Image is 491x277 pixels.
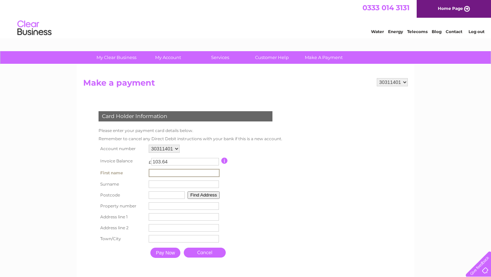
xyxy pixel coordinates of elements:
[97,143,147,155] th: Account number
[97,167,147,179] th: First name
[468,29,485,34] a: Log out
[371,29,384,34] a: Water
[97,179,147,190] th: Surname
[85,4,407,33] div: Clear Business is a trading name of Verastar Limited (registered in [GEOGRAPHIC_DATA] No. 3667643...
[17,18,52,39] img: logo.png
[97,201,147,212] th: Property number
[83,78,408,91] h2: Make a payment
[97,127,284,135] td: Please enter your payment card details below.
[407,29,428,34] a: Telecoms
[432,29,442,34] a: Blog
[388,29,403,34] a: Energy
[97,135,284,143] td: Remember to cancel any Direct Debit instructions with your bank if this is a new account.
[88,51,145,64] a: My Clear Business
[97,190,147,201] th: Postcode
[188,191,220,199] button: Find Address
[362,3,410,12] a: 0333 014 3131
[97,233,147,244] th: Town/City
[446,29,462,34] a: Contact
[184,248,226,258] a: Cancel
[97,212,147,222] th: Address line 1
[244,51,300,64] a: Customer Help
[97,155,147,167] th: Invoice Balance
[140,51,196,64] a: My Account
[192,51,248,64] a: Services
[296,51,352,64] a: Make A Payment
[97,222,147,233] th: Address line 2
[221,158,228,164] input: Information
[150,248,180,258] input: Pay Now
[99,111,272,121] div: Card Holder Information
[149,156,151,165] td: £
